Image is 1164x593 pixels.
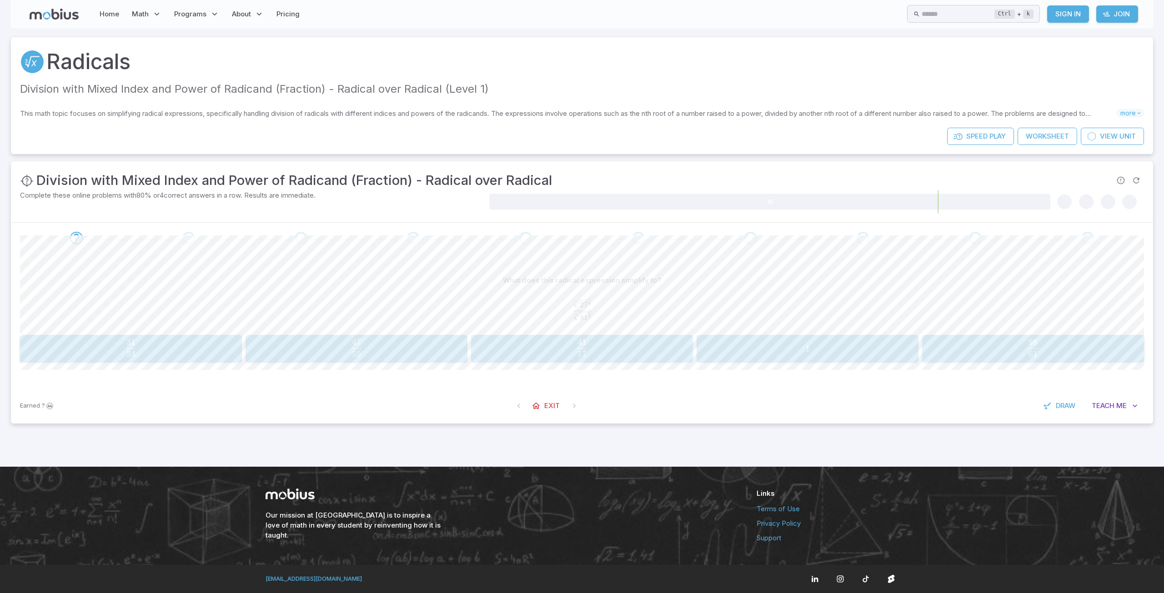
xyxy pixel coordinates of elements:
button: Draw [1039,397,1082,414]
span: 31 [126,337,136,347]
a: Home [97,4,122,25]
p: What does this radical expression simplify to? [503,275,662,285]
span: On Latest Question [566,398,582,414]
a: Support [757,533,898,543]
div: Go to the next question [857,232,869,244]
button: TeachMe [1085,397,1144,414]
h3: Division with Mixed Index and Power of Radicand (Fraction) - Radical over Radical [36,170,552,190]
a: Radicals [20,50,45,74]
span: ​ [591,312,592,320]
a: Worksheet [1018,128,1077,145]
a: Privacy Policy [757,518,898,528]
h6: Our mission at [GEOGRAPHIC_DATA] is to inspire a love of math in every student by reinventing how... [266,510,443,540]
span: 59 [352,349,361,359]
div: Go to the next question [295,232,307,244]
a: ViewUnit [1081,128,1144,145]
span: Programs [174,9,206,19]
span: 61 [1029,349,1038,359]
span: 41 [577,337,587,347]
div: Go to the next question [744,232,757,244]
div: Go to the next question [70,232,83,244]
p: Division with Mixed Index and Power of Radicand (Fraction) - Radical over Radical (Level 1) [20,81,1144,98]
h6: Links [757,488,898,498]
span: 8 [580,313,584,322]
a: Join [1096,5,1138,23]
span: View [1100,131,1118,141]
span: Exit [544,401,560,411]
span: 47 [352,337,361,347]
span: 1 [805,343,810,354]
span: 34 [126,349,136,359]
span: Draw [1056,401,1075,411]
span: On First Question [511,398,527,414]
span: Math [132,9,149,19]
span: Play [989,131,1006,141]
a: Terms of Use [757,504,898,514]
div: Go to the next question [969,232,982,244]
div: + [994,9,1034,20]
span: 17 [577,349,587,359]
span: Speed [966,131,988,141]
div: Go to the next question [1081,232,1094,244]
span: ? [42,401,45,410]
span: ​ [1038,339,1039,351]
a: [EMAIL_ADDRESS][DOMAIN_NAME] [266,575,362,582]
span: About [232,9,251,19]
kbd: Ctrl [994,10,1015,19]
span: ​ [361,339,362,351]
div: Go to the next question [632,232,645,244]
div: Go to the next question [519,232,532,244]
span: 1 [584,313,588,322]
span: ​ [587,339,587,351]
a: SpeedPlay [947,128,1014,145]
div: Go to the next question [182,232,195,244]
span: Unit [1119,131,1136,141]
a: Pricing [274,4,302,25]
a: Exit [527,397,566,414]
p: Sign In to earn Mobius dollars [20,401,55,410]
p: This math topic focuses on simplifying radical expressions, specifically handling division of rad... [20,109,1117,119]
span: Me [1116,401,1127,411]
a: Radicals [46,46,130,77]
span: Teach [1092,401,1114,411]
kbd: k [1023,10,1034,19]
span: Report an issue with the question [1113,173,1129,188]
span: Earned [20,401,40,410]
span: ​ [591,299,592,307]
span: 98 [1029,337,1038,347]
a: Sign In [1047,5,1089,23]
p: Complete these online problems with 80 % or 4 correct answers in a row. Results are immediate. [20,190,487,200]
span: Refresh Question [1129,173,1144,188]
div: Go to the next question [407,232,420,244]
